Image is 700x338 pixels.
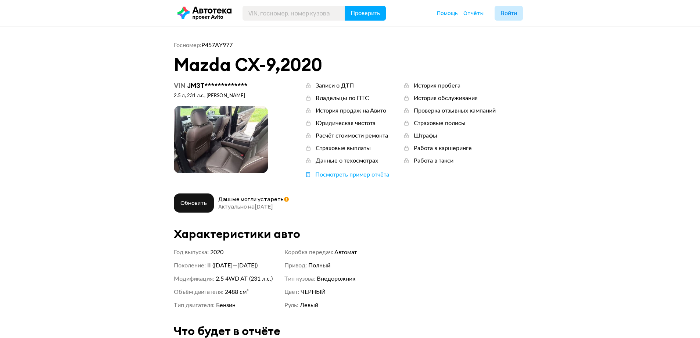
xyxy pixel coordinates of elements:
div: Данные могли устареть [218,196,290,203]
span: Проверить [351,10,380,16]
span: Объём двигателя : [174,289,223,295]
div: Данные о техосмотрах [316,157,378,165]
div: 2020 [174,248,273,257]
div: Проверка отзывных кампаний [414,107,496,115]
a: Помощь [437,10,458,17]
div: Актуально на [DATE] [218,203,290,210]
div: Страховые выплаты [316,144,371,152]
div: II ([DATE]—[DATE]) [174,261,273,270]
span: Войти [500,10,517,16]
h1: P457AY977 [174,41,527,49]
div: История продаж на Авито [316,107,386,115]
div: Владельцы по ПТС [316,94,369,102]
span: VIN [174,81,186,90]
div: Записи о ДТП [316,82,354,90]
div: 2.5 л, 231 л.c., [PERSON_NAME] [174,93,268,99]
div: ЧЕРНЫЙ [284,288,383,296]
span: Госномер : [174,42,201,48]
a: Отчёты [463,10,484,17]
span: Модификация : [174,276,214,282]
div: История пробега [414,82,460,90]
div: Характеристики авто [174,227,527,241]
span: Тип двигателя : [174,302,215,308]
span: Год выпуска : [174,249,209,255]
div: Юридическая чистота [316,119,376,127]
div: Работа в такси [414,157,453,165]
div: Mazda CX-9 , 2020 [174,55,527,74]
div: Штрафы [414,132,437,140]
div: Полный [284,261,383,270]
span: Обновить [180,199,207,207]
div: История обслуживания [414,94,478,102]
button: Обновить [174,193,214,213]
span: Тип кузова : [284,276,315,282]
span: Поколение : [174,263,206,268]
button: Проверить [345,6,386,21]
div: Что будет в отчёте [174,324,527,338]
div: Расчёт стоимости ремонта [316,132,388,140]
div: Страховые полисы [414,119,466,127]
input: VIN, госномер, номер кузова [243,6,345,21]
div: Посмотреть пример отчёта [315,171,389,179]
div: Работа в каршеринге [414,144,472,152]
span: Привод : [284,263,307,268]
div: 2.5 4WD AT (231 л.с.) [174,274,273,283]
div: 2488 см³ [174,288,273,296]
button: Войти [495,6,523,21]
div: Автомат [284,248,383,257]
span: Коробка передач : [284,249,333,255]
a: Посмотреть пример отчёта [305,171,389,179]
div: Левый [284,301,383,310]
div: Бензин [174,301,273,310]
span: Руль : [284,302,298,308]
span: Цвет : [284,289,299,295]
div: Внедорожник [284,274,383,283]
